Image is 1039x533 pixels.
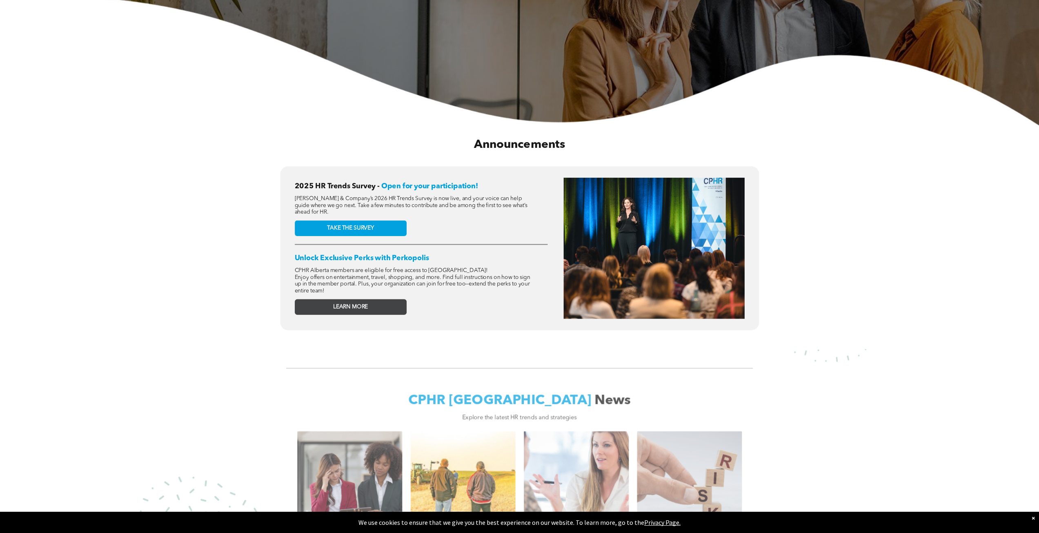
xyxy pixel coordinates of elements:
span: 2025 HR Trends Survey - [295,183,380,190]
a: TAKE THE SURVEY [295,221,407,236]
div: Dismiss notification [1032,514,1035,522]
a: LEARN MORE [295,299,407,314]
span: Unlock Exclusive Perks with Perkopolis [295,254,429,262]
span: Explore the latest HR trends and strategies [462,415,576,421]
span: Open for your participation! [381,183,478,190]
span: Announcements [474,138,565,150]
span: News [595,394,631,408]
span: Enjoy offers on entertainment, travel, shopping, and more. Find full instructions on how to sign ... [295,274,530,294]
span: LEARN MORE [333,303,368,310]
span: CPHR [GEOGRAPHIC_DATA] [408,394,591,408]
span: [PERSON_NAME] & Company’s 2026 HR Trends Survey is now live, and your voice can help guide where ... [295,196,527,215]
a: Privacy Page. [644,518,681,526]
span: CPHR Alberta members are eligible for free access to [GEOGRAPHIC_DATA]! [295,268,488,273]
span: TAKE THE SURVEY [327,225,374,232]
